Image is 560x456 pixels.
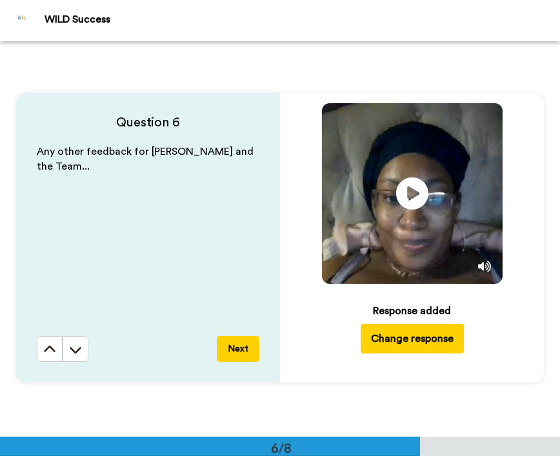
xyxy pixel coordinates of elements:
[45,14,559,26] div: WILD Success
[7,5,38,36] img: Profile Image
[217,336,259,362] button: Next
[373,303,451,319] div: Response added
[478,260,491,273] img: Mute/Unmute
[37,146,256,172] span: Any other feedback for [PERSON_NAME] and the Team...
[361,324,464,353] button: Change response
[37,114,259,132] h4: Question 6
